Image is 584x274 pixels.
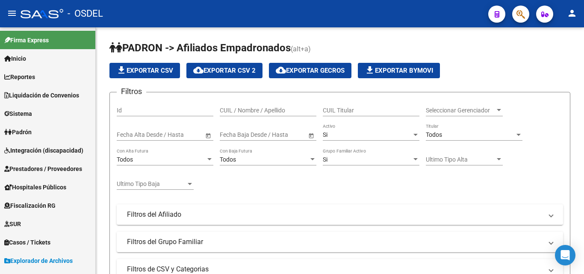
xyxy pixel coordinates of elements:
[4,256,73,265] span: Explorador de Archivos
[276,67,345,74] span: Exportar GECROS
[426,107,495,114] span: Seleccionar Gerenciador
[291,45,311,53] span: (alt+a)
[109,42,291,54] span: PADRON -> Afiliados Empadronados
[567,8,577,18] mat-icon: person
[68,4,103,23] span: - OSDEL
[116,67,173,74] span: Exportar CSV
[4,146,83,155] span: Integración (discapacidad)
[117,156,133,163] span: Todos
[307,131,316,140] button: Open calendar
[193,67,256,74] span: Exportar CSV 2
[426,156,495,163] span: Ultimo Tipo Alta
[4,238,50,247] span: Casos / Tickets
[117,85,146,97] h3: Filtros
[4,164,82,174] span: Prestadores / Proveedores
[4,127,32,137] span: Padrón
[4,201,56,210] span: Fiscalización RG
[109,63,180,78] button: Exportar CSV
[220,131,251,138] input: Fecha inicio
[186,63,263,78] button: Exportar CSV 2
[117,131,148,138] input: Fecha inicio
[193,65,204,75] mat-icon: cloud_download
[4,91,79,100] span: Liquidación de Convenios
[276,65,286,75] mat-icon: cloud_download
[4,219,21,229] span: SUR
[220,156,236,163] span: Todos
[365,65,375,75] mat-icon: file_download
[4,54,26,63] span: Inicio
[269,63,351,78] button: Exportar GECROS
[204,131,212,140] button: Open calendar
[358,63,440,78] button: Exportar Bymovi
[365,67,433,74] span: Exportar Bymovi
[4,72,35,82] span: Reportes
[127,237,543,247] mat-panel-title: Filtros del Grupo Familiar
[155,131,197,138] input: Fecha fin
[116,65,127,75] mat-icon: file_download
[323,156,327,163] span: Si
[258,131,300,138] input: Fecha fin
[127,265,543,274] mat-panel-title: Filtros de CSV y Categorias
[426,131,442,138] span: Todos
[4,183,66,192] span: Hospitales Públicos
[117,232,563,252] mat-expansion-panel-header: Filtros del Grupo Familiar
[4,109,32,118] span: Sistema
[117,180,186,188] span: Ultimo Tipo Baja
[555,245,575,265] div: Open Intercom Messenger
[117,204,563,225] mat-expansion-panel-header: Filtros del Afiliado
[4,35,49,45] span: Firma Express
[127,210,543,219] mat-panel-title: Filtros del Afiliado
[323,131,327,138] span: Si
[7,8,17,18] mat-icon: menu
